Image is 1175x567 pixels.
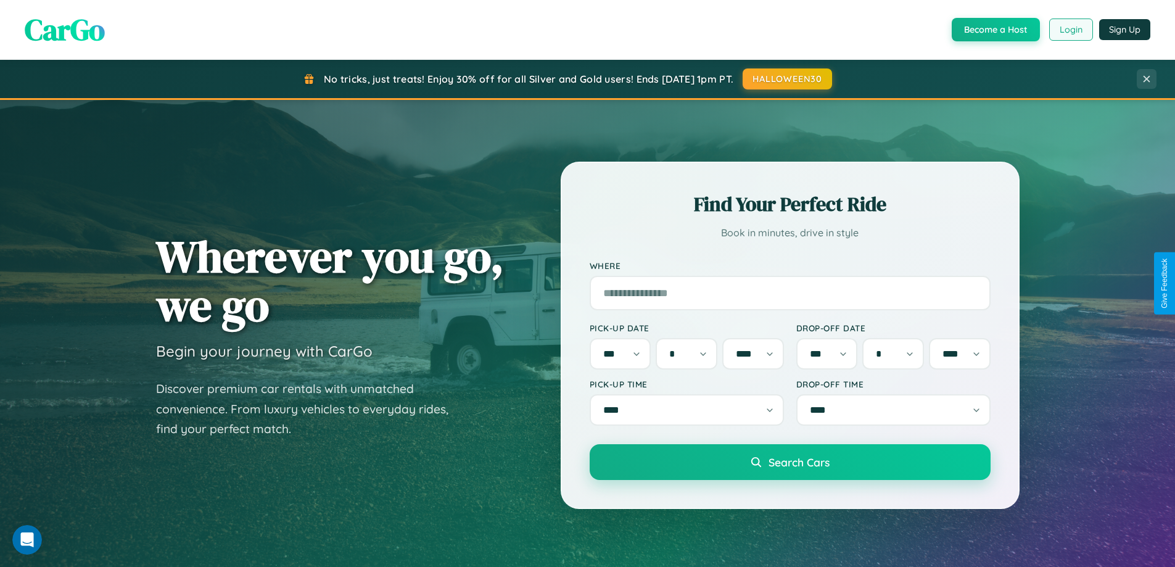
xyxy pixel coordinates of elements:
[590,379,784,389] label: Pick-up Time
[796,323,991,333] label: Drop-off Date
[796,379,991,389] label: Drop-off Time
[590,260,991,271] label: Where
[156,379,464,439] p: Discover premium car rentals with unmatched convenience. From luxury vehicles to everyday rides, ...
[769,455,830,469] span: Search Cars
[1160,259,1169,308] div: Give Feedback
[324,73,733,85] span: No tricks, just treats! Enjoy 30% off for all Silver and Gold users! Ends [DATE] 1pm PT.
[590,323,784,333] label: Pick-up Date
[590,444,991,480] button: Search Cars
[156,232,504,329] h1: Wherever you go, we go
[743,68,832,89] button: HALLOWEEN30
[1099,19,1150,40] button: Sign Up
[12,525,42,555] iframe: Intercom live chat
[952,18,1040,41] button: Become a Host
[590,191,991,218] h2: Find Your Perfect Ride
[156,342,373,360] h3: Begin your journey with CarGo
[1049,19,1093,41] button: Login
[25,9,105,50] span: CarGo
[590,224,991,242] p: Book in minutes, drive in style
